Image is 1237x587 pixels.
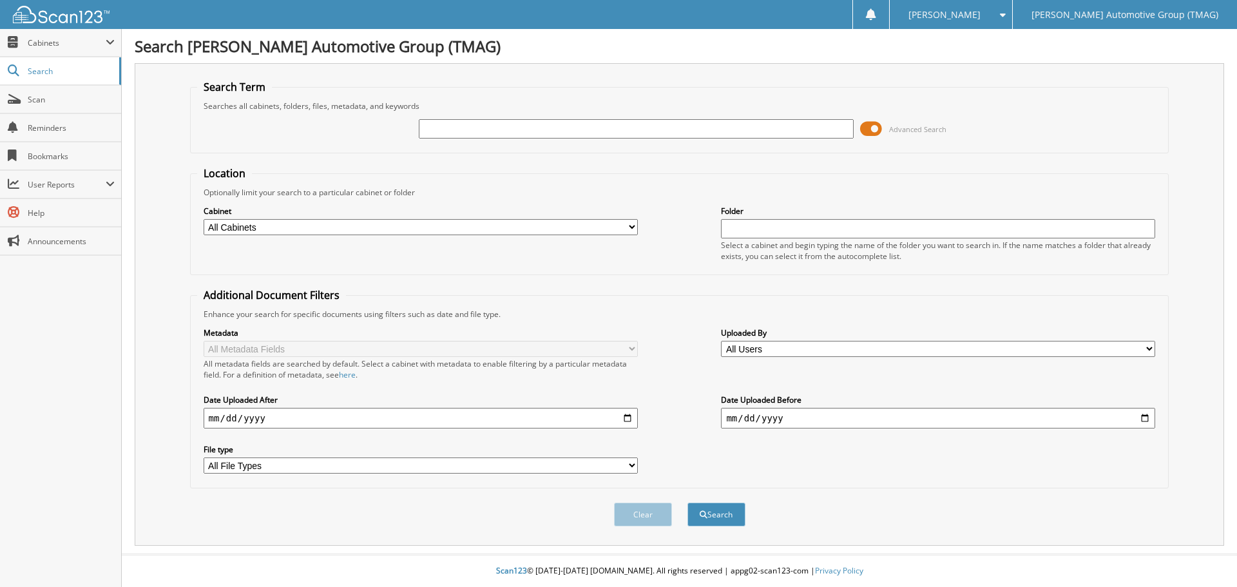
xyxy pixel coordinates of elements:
div: Select a cabinet and begin typing the name of the folder you want to search in. If the name match... [721,240,1155,262]
input: start [204,408,638,428]
div: Enhance your search for specific documents using filters such as date and file type. [197,309,1162,320]
span: User Reports [28,179,106,190]
label: Folder [721,206,1155,217]
input: end [721,408,1155,428]
div: All metadata fields are searched by default. Select a cabinet with metadata to enable filtering b... [204,358,638,380]
div: © [DATE]-[DATE] [DOMAIN_NAME]. All rights reserved | appg02-scan123-com | [122,555,1237,587]
label: Metadata [204,327,638,338]
span: Scan [28,94,115,105]
label: Uploaded By [721,327,1155,338]
label: Date Uploaded Before [721,394,1155,405]
legend: Location [197,166,252,180]
a: here [339,369,356,380]
h1: Search [PERSON_NAME] Automotive Group (TMAG) [135,35,1224,57]
span: Cabinets [28,37,106,48]
span: Help [28,207,115,218]
div: Searches all cabinets, folders, files, metadata, and keywords [197,101,1162,111]
span: Search [28,66,113,77]
img: scan123-logo-white.svg [13,6,110,23]
span: [PERSON_NAME] [908,11,981,19]
div: Optionally limit your search to a particular cabinet or folder [197,187,1162,198]
span: [PERSON_NAME] Automotive Group (TMAG) [1031,11,1218,19]
span: Scan123 [496,565,527,576]
legend: Additional Document Filters [197,288,346,302]
legend: Search Term [197,80,272,94]
button: Clear [614,503,672,526]
span: Bookmarks [28,151,115,162]
label: Cabinet [204,206,638,217]
span: Announcements [28,236,115,247]
a: Privacy Policy [815,565,863,576]
span: Reminders [28,122,115,133]
label: File type [204,444,638,455]
label: Date Uploaded After [204,394,638,405]
span: Advanced Search [889,124,946,134]
button: Search [687,503,745,526]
